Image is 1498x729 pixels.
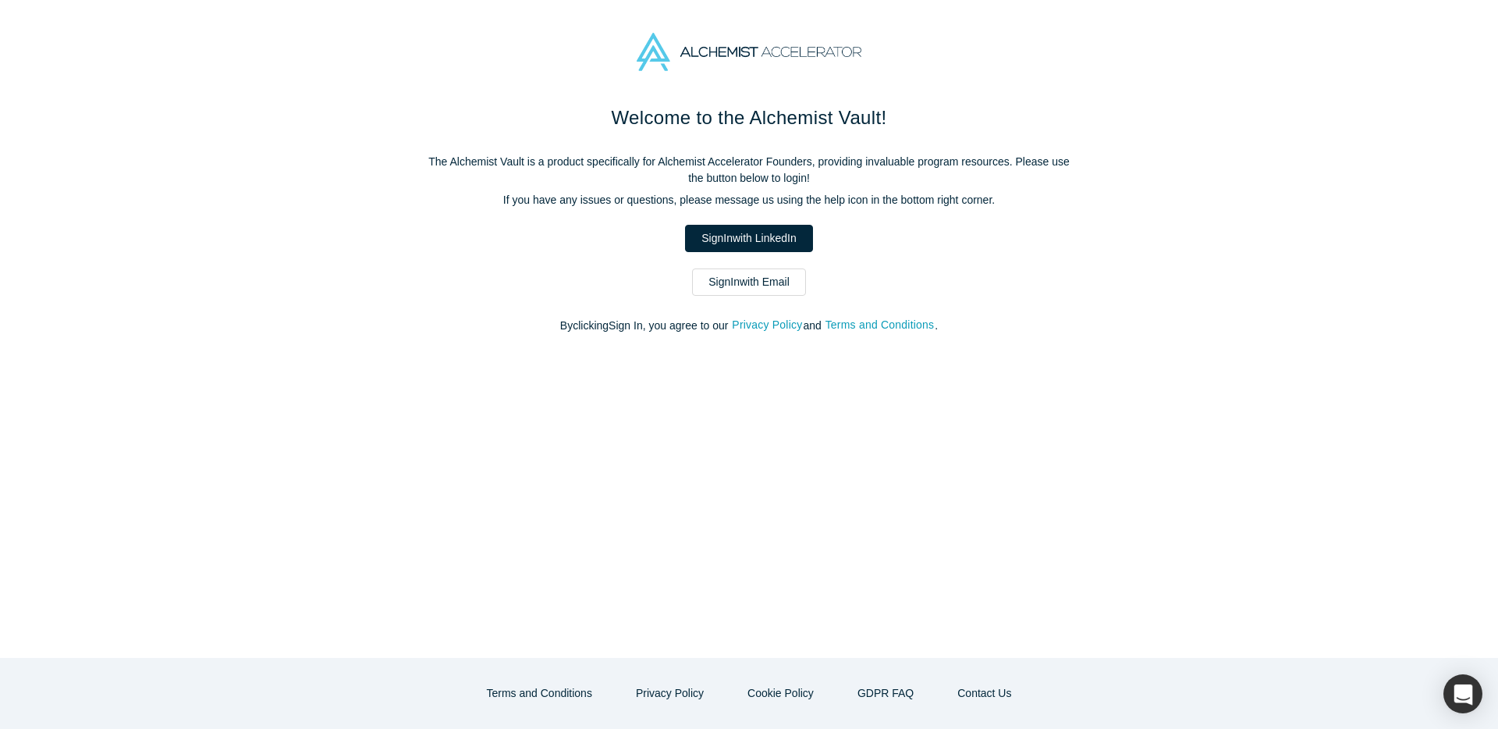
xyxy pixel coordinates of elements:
button: Privacy Policy [731,316,803,334]
button: Terms and Conditions [825,316,935,334]
a: SignInwith LinkedIn [685,225,812,252]
button: Contact Us [941,680,1028,707]
p: By clicking Sign In , you agree to our and . [421,318,1077,334]
a: GDPR FAQ [841,680,930,707]
h1: Welcome to the Alchemist Vault! [421,104,1077,132]
a: SignInwith Email [692,268,806,296]
button: Privacy Policy [619,680,720,707]
p: The Alchemist Vault is a product specifically for Alchemist Accelerator Founders, providing inval... [421,154,1077,187]
button: Cookie Policy [731,680,830,707]
img: Alchemist Accelerator Logo [637,33,861,71]
p: If you have any issues or questions, please message us using the help icon in the bottom right co... [421,192,1077,208]
button: Terms and Conditions [470,680,609,707]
